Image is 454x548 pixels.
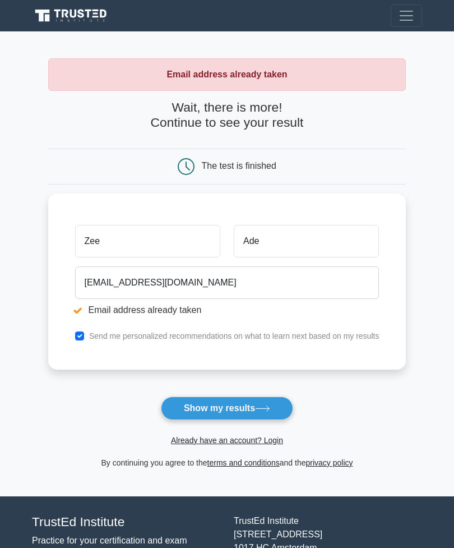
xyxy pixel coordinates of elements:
button: Show my results [161,397,293,420]
li: Email address already taken [75,303,379,317]
div: By continuing you agree to the and the [41,456,413,469]
a: privacy policy [306,458,353,467]
strong: Email address already taken [166,70,287,79]
a: Practice for your certification and exam [32,536,187,545]
input: Last name [234,225,379,257]
input: Email [75,266,379,299]
div: The test is finished [202,161,276,171]
input: First name [75,225,220,257]
label: Send me personalized recommendations on what to learn next based on my results [89,331,379,340]
a: terms and conditions [207,458,280,467]
a: Already have an account? Login [171,436,283,445]
h4: Wait, there is more! Continue to see your result [48,100,406,131]
button: Toggle navigation [391,4,422,27]
h4: TrustEd Institute [32,514,220,529]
